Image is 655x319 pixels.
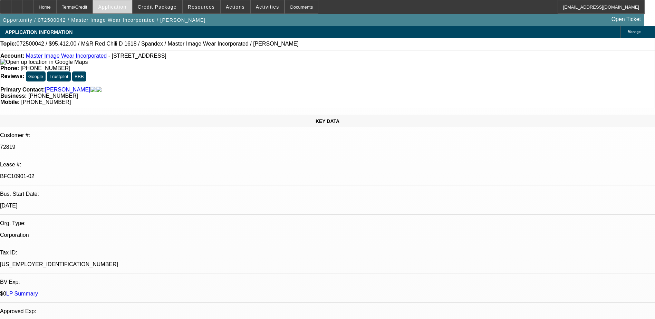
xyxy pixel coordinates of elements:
[90,87,96,93] img: facebook-icon.png
[0,59,88,65] a: View Google Maps
[0,93,27,99] strong: Business:
[226,4,245,10] span: Actions
[138,4,177,10] span: Credit Package
[96,87,102,93] img: linkedin-icon.png
[188,4,215,10] span: Resources
[133,0,182,13] button: Credit Package
[21,99,71,105] span: [PHONE_NUMBER]
[0,65,19,71] strong: Phone:
[6,291,38,297] a: LP Summary
[17,41,299,47] span: 072500042 / $95,412.00 / M&R Red Chili D 1618 / Spandex / Master Image Wear Incorporated / [PERSO...
[28,93,78,99] span: [PHONE_NUMBER]
[0,99,20,105] strong: Mobile:
[0,73,24,79] strong: Reviews:
[72,71,86,81] button: BBB
[0,41,17,47] strong: Topic:
[21,65,70,71] span: [PHONE_NUMBER]
[45,87,90,93] a: [PERSON_NAME]
[108,53,166,59] span: - [STREET_ADDRESS]
[26,71,46,81] button: Google
[0,87,45,93] strong: Primary Contact:
[47,71,70,81] button: Trustpilot
[0,59,88,65] img: Open up location in Google Maps
[251,0,285,13] button: Activities
[628,30,640,34] span: Manage
[26,53,107,59] a: Master Image Wear Incorporated
[0,53,24,59] strong: Account:
[221,0,250,13] button: Actions
[609,13,644,25] a: Open Ticket
[256,4,279,10] span: Activities
[93,0,132,13] button: Application
[98,4,126,10] span: Application
[316,118,339,124] span: KEY DATA
[3,17,206,23] span: Opportunity / 072500042 / Master Image Wear Incorporated / [PERSON_NAME]
[5,29,73,35] span: APPLICATION INFORMATION
[183,0,220,13] button: Resources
